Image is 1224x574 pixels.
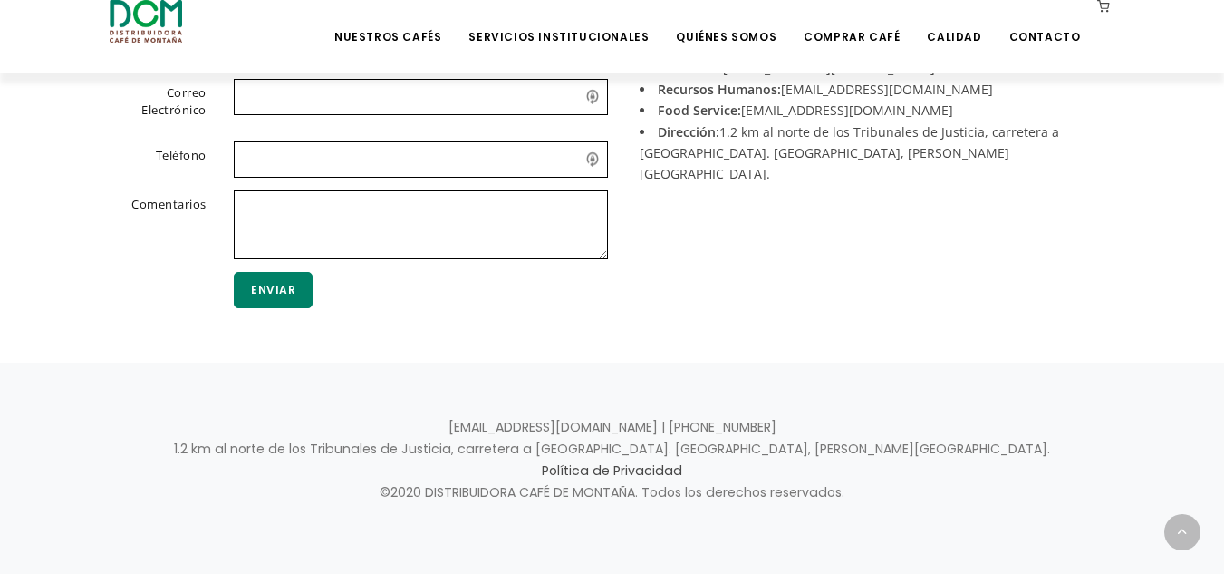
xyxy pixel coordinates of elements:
strong: Mercadeo: [658,60,723,77]
label: Correo Electrónico [87,79,221,126]
p: [EMAIL_ADDRESS][DOMAIN_NAME] | [PHONE_NUMBER] 1.2 km al norte de los Tribunales de Justicia, carr... [110,417,1115,504]
li: [EMAIL_ADDRESS][DOMAIN_NAME] [640,79,1102,100]
a: Contacto [998,2,1092,44]
a: Quiénes Somos [665,2,787,44]
strong: Dirección: [658,123,719,141]
a: Nuestros Cafés [323,2,452,44]
label: Comentarios [87,190,221,256]
strong: Food Service: [658,102,741,119]
a: Política de Privacidad [542,462,682,480]
button: Enviar [234,272,313,308]
a: Servicios Institucionales [458,2,660,44]
a: Comprar Café [793,2,911,44]
li: 1.2 km al norte de los Tribunales de Justicia, carretera a [GEOGRAPHIC_DATA]. [GEOGRAPHIC_DATA], ... [640,122,1102,185]
label: Teléfono [87,141,221,174]
li: [EMAIL_ADDRESS][DOMAIN_NAME] [640,100,1102,121]
strong: Recursos Humanos: [658,81,781,98]
a: Calidad [916,2,992,44]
